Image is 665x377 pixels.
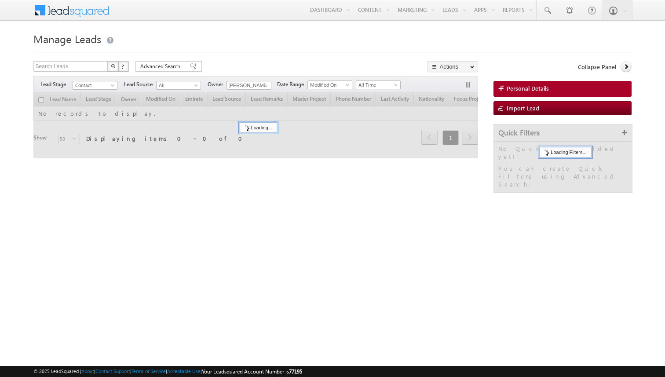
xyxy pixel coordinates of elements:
[507,84,549,92] span: Personal Details
[118,61,129,72] button: ?
[33,367,302,376] span: © 2025 LeadSquared | | | | |
[240,122,277,133] div: Loading...
[73,81,117,90] a: Contact
[95,368,130,374] a: Contact Support
[493,81,632,97] a: Personal Details
[202,368,302,375] span: Your Leadsquared Account Number is
[307,81,352,89] a: Modified On
[167,368,201,374] a: Acceptable Use
[289,368,302,375] span: 77195
[157,81,198,89] span: All
[227,81,271,90] input: Type to Search
[156,81,201,90] a: All
[40,81,73,88] span: Lead Stage
[259,81,270,90] a: Show All Items
[81,368,94,374] a: About
[73,81,115,89] span: Contact
[356,81,401,89] a: All Time
[308,81,350,89] span: Modified On
[507,104,539,112] span: Import Lead
[132,368,166,374] a: Terms of Service
[277,81,307,88] span: Date Range
[539,147,591,157] div: Loading Filters...
[356,81,398,89] span: All Time
[427,61,478,72] button: Actions
[140,62,183,70] span: Advanced Search
[111,64,115,68] img: Search
[121,62,125,70] span: ?
[124,81,156,88] span: Lead Source
[208,81,227,88] span: Owner
[33,32,101,46] span: Manage Leads
[578,63,616,71] span: Collapse Panel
